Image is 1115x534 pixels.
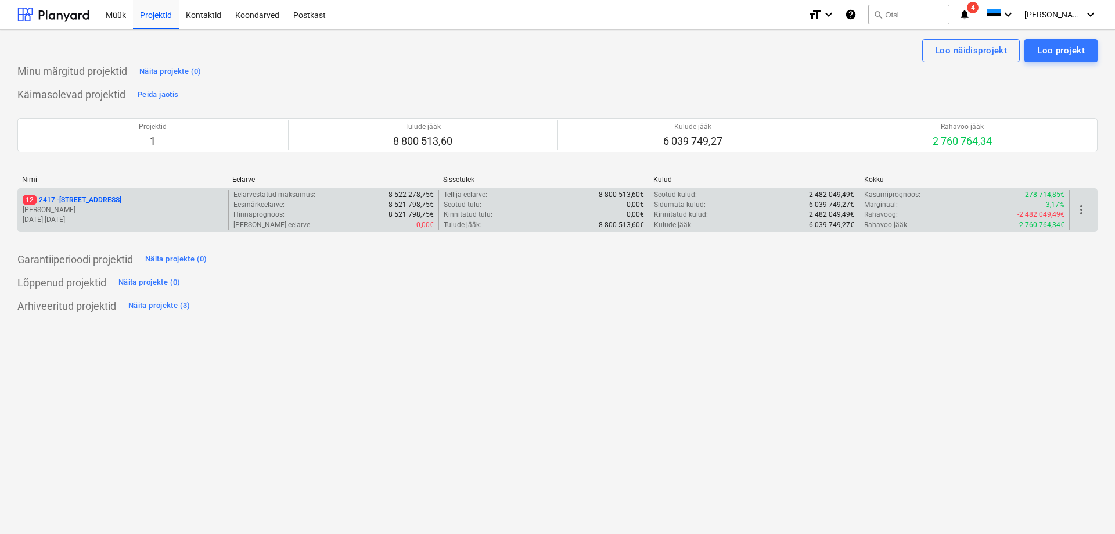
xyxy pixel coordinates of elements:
[1017,210,1064,220] p: -2 482 049,49€
[17,64,127,78] p: Minu märgitud projektid
[1001,8,1015,21] i: keyboard_arrow_down
[23,215,224,225] p: [DATE] - [DATE]
[22,175,223,184] div: Nimi
[139,122,167,132] p: Projektid
[933,134,992,148] p: 2 760 764,34
[443,175,644,184] div: Sissetulek
[145,253,207,266] div: Näita projekte (0)
[232,175,433,184] div: Eelarve
[389,200,434,210] p: 8 521 798,75€
[444,200,481,210] p: Seotud tulu :
[822,8,836,21] i: keyboard_arrow_down
[444,190,487,200] p: Tellija eelarve :
[1024,39,1098,62] button: Loo projekt
[233,200,285,210] p: Eesmärkeelarve :
[599,220,644,230] p: 8 800 513,60€
[627,210,644,220] p: 0,00€
[1084,8,1098,21] i: keyboard_arrow_down
[17,88,125,102] p: Käimasolevad projektid
[138,88,178,102] div: Peida jaotis
[809,220,854,230] p: 6 039 749,27€
[233,220,312,230] p: [PERSON_NAME]-eelarve :
[654,190,697,200] p: Seotud kulud :
[654,210,708,220] p: Kinnitatud kulud :
[864,190,920,200] p: Kasumiprognoos :
[139,65,202,78] div: Näita projekte (0)
[845,8,857,21] i: Abikeskus
[118,276,181,289] div: Näita projekte (0)
[873,10,883,19] span: search
[868,5,949,24] button: Otsi
[864,175,1065,184] div: Kokku
[959,8,970,21] i: notifications
[416,220,434,230] p: 0,00€
[128,299,190,313] div: Näita projekte (3)
[663,122,722,132] p: Kulude jääk
[125,297,193,316] button: Näita projekte (3)
[142,250,210,269] button: Näita projekte (0)
[23,195,121,205] p: 2417 - [STREET_ADDRESS]
[116,274,184,292] button: Näita projekte (0)
[393,122,452,132] p: Tulude jääk
[627,200,644,210] p: 0,00€
[808,8,822,21] i: format_size
[599,190,644,200] p: 8 800 513,60€
[1024,10,1082,19] span: [PERSON_NAME]
[136,62,204,81] button: Näita projekte (0)
[935,43,1007,58] div: Loo näidisprojekt
[922,39,1020,62] button: Loo näidisprojekt
[135,85,181,104] button: Peida jaotis
[864,200,898,210] p: Marginaal :
[139,134,167,148] p: 1
[444,220,481,230] p: Tulude jääk :
[809,190,854,200] p: 2 482 049,49€
[1074,203,1088,217] span: more_vert
[933,122,992,132] p: Rahavoo jääk
[663,134,722,148] p: 6 039 749,27
[17,299,116,313] p: Arhiveeritud projektid
[17,276,106,290] p: Lõppenud projektid
[1057,478,1115,534] iframe: Chat Widget
[23,205,224,215] p: [PERSON_NAME]
[864,210,898,220] p: Rahavoog :
[233,190,315,200] p: Eelarvestatud maksumus :
[389,210,434,220] p: 8 521 798,75€
[1037,43,1085,58] div: Loo projekt
[654,220,693,230] p: Kulude jääk :
[1046,200,1064,210] p: 3,17%
[393,134,452,148] p: 8 800 513,60
[809,200,854,210] p: 6 039 749,27€
[233,210,285,220] p: Hinnaprognoos :
[967,2,979,13] span: 4
[653,175,854,184] div: Kulud
[1019,220,1064,230] p: 2 760 764,34€
[864,220,909,230] p: Rahavoo jääk :
[389,190,434,200] p: 8 522 278,75€
[1025,190,1064,200] p: 278 714,85€
[654,200,706,210] p: Sidumata kulud :
[23,195,224,225] div: 122417 -[STREET_ADDRESS][PERSON_NAME][DATE]-[DATE]
[17,253,133,267] p: Garantiiperioodi projektid
[23,195,37,205] span: 12
[809,210,854,220] p: 2 482 049,49€
[444,210,492,220] p: Kinnitatud tulu :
